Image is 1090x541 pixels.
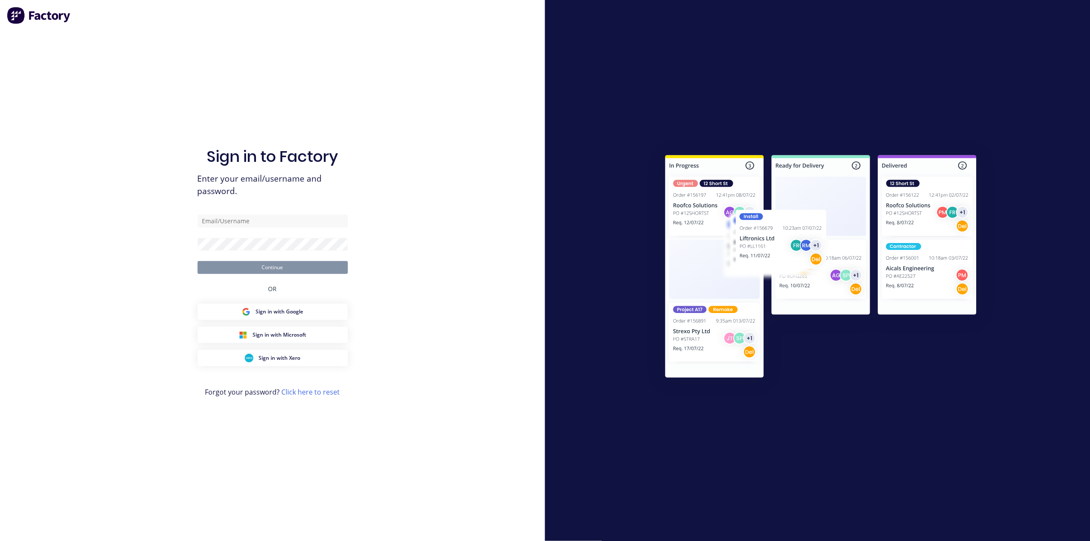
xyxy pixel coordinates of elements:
[646,138,996,398] img: Sign in
[198,350,348,366] button: Xero Sign inSign in with Xero
[282,387,340,397] a: Click here to reset
[245,354,253,362] img: Xero Sign in
[7,7,71,24] img: Factory
[198,215,348,228] input: Email/Username
[207,147,338,166] h1: Sign in to Factory
[205,387,340,397] span: Forgot your password?
[242,307,250,316] img: Google Sign in
[259,354,300,362] span: Sign in with Xero
[198,261,348,274] button: Continue
[253,331,306,339] span: Sign in with Microsoft
[239,331,247,339] img: Microsoft Sign in
[198,304,348,320] button: Google Sign inSign in with Google
[198,173,348,198] span: Enter your email/username and password.
[256,308,303,316] span: Sign in with Google
[268,274,277,304] div: OR
[198,327,348,343] button: Microsoft Sign inSign in with Microsoft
